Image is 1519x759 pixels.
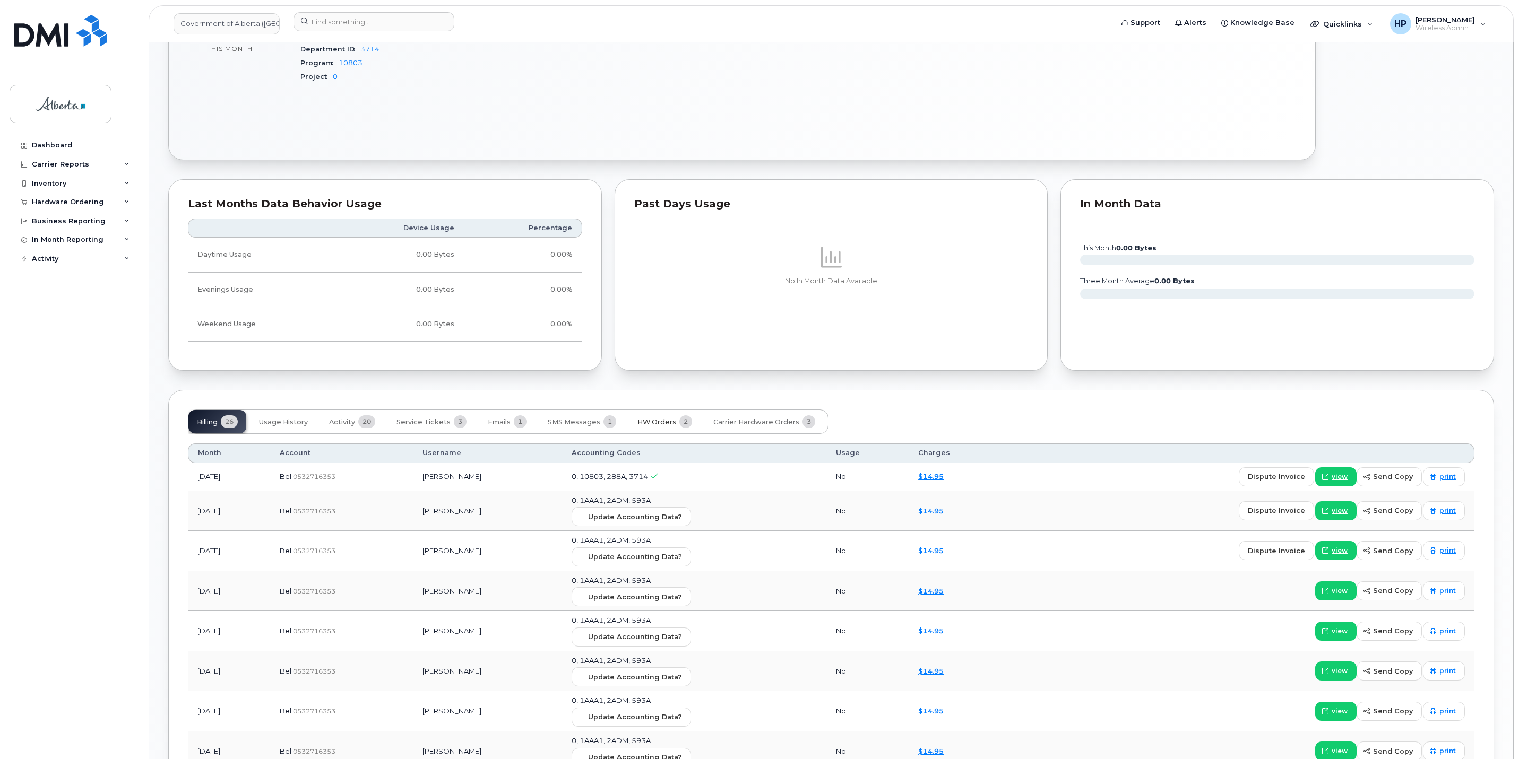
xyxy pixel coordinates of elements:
[333,238,464,272] td: 0.00 Bytes
[1423,661,1465,681] a: print
[1315,702,1357,721] a: view
[1332,746,1348,756] span: view
[293,707,335,715] span: 0532716353
[1357,702,1422,721] button: send copy
[293,667,335,675] span: 0532716353
[826,571,909,612] td: No
[207,36,247,43] span: 0.00 Bytes
[1439,666,1456,676] span: print
[413,611,562,651] td: [PERSON_NAME]
[918,706,944,715] a: $14.95
[572,587,691,606] button: Update Accounting Data?
[358,415,375,428] span: 20
[1080,199,1474,210] div: In Month Data
[826,691,909,731] td: No
[188,571,270,612] td: [DATE]
[1332,586,1348,596] span: view
[1332,472,1348,482] span: view
[188,238,333,272] td: Daytime Usage
[1423,622,1465,641] a: print
[514,415,527,428] span: 1
[188,691,270,731] td: [DATE]
[294,12,454,31] input: Find something...
[413,463,562,491] td: [PERSON_NAME]
[1357,581,1422,600] button: send copy
[1423,541,1465,560] a: print
[918,472,944,481] a: $14.95
[1303,13,1380,34] div: Quicklinks
[1130,18,1160,28] span: Support
[1080,277,1195,285] text: three month average
[280,472,293,481] span: Bell
[1357,661,1422,681] button: send copy
[634,276,1029,286] p: No In Month Data Available
[1332,546,1348,555] span: view
[270,443,413,463] th: Account
[300,73,333,81] span: Project
[488,418,511,426] span: Emails
[603,415,616,428] span: 1
[413,531,562,571] td: [PERSON_NAME]
[464,238,582,272] td: 0.00%
[918,747,944,755] a: $14.95
[333,219,464,238] th: Device Usage
[1315,501,1357,520] a: view
[572,507,691,526] button: Update Accounting Data?
[572,536,651,544] span: 0, 1AAA1, 2ADM, 593A
[413,491,562,531] td: [PERSON_NAME]
[1239,541,1314,560] button: dispute invoice
[1315,541,1357,560] a: view
[1248,546,1305,556] span: dispute invoice
[1373,626,1413,636] span: send copy
[1373,546,1413,556] span: send copy
[1439,626,1456,636] span: print
[293,473,335,481] span: 0532716353
[918,626,944,635] a: $14.95
[826,611,909,651] td: No
[1439,706,1456,716] span: print
[1230,18,1294,28] span: Knowledge Base
[1332,706,1348,716] span: view
[188,463,270,491] td: [DATE]
[572,708,691,727] button: Update Accounting Data?
[1439,546,1456,555] span: print
[1394,18,1406,30] span: HP
[572,667,691,686] button: Update Accounting Data?
[280,626,293,635] span: Bell
[1373,505,1413,516] span: send copy
[1332,666,1348,676] span: view
[1315,581,1357,600] a: view
[280,747,293,755] span: Bell
[588,552,682,562] span: Update Accounting Data?
[1114,12,1168,33] a: Support
[188,273,582,307] tr: Weekdays from 6:00pm to 8:00am
[188,199,582,210] div: Last Months Data Behavior Usage
[293,627,335,635] span: 0532716353
[280,706,293,715] span: Bell
[1239,501,1314,520] button: dispute invoice
[1315,622,1357,641] a: view
[280,507,293,515] span: Bell
[188,443,270,463] th: Month
[562,443,827,463] th: Accounting Codes
[572,547,691,566] button: Update Accounting Data?
[1154,277,1195,285] tspan: 0.00 Bytes
[1323,20,1362,28] span: Quicklinks
[333,73,338,81] a: 0
[1439,746,1456,756] span: print
[1214,12,1302,33] a: Knowledge Base
[413,571,562,612] td: [PERSON_NAME]
[548,418,600,426] span: SMS Messages
[413,443,562,463] th: Username
[293,747,335,755] span: 0532716353
[1383,13,1494,34] div: Himanshu Patel
[1248,472,1305,482] span: dispute invoice
[300,59,339,67] span: Program
[454,415,467,428] span: 3
[588,672,682,682] span: Update Accounting Data?
[1184,18,1206,28] span: Alerts
[188,307,333,342] td: Weekend Usage
[464,307,582,342] td: 0.00%
[1357,541,1422,560] button: send copy
[188,531,270,571] td: [DATE]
